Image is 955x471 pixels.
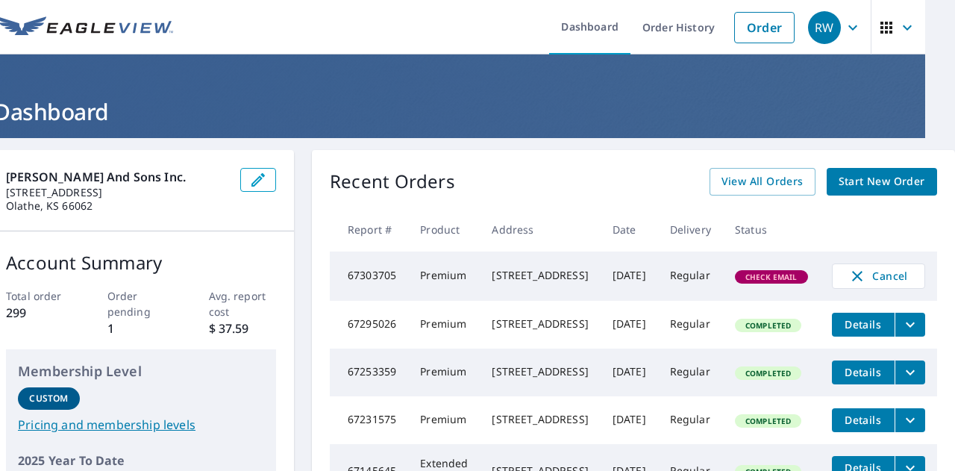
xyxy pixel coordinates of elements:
[658,301,723,349] td: Regular
[330,252,408,301] td: 67303705
[832,361,895,384] button: detailsBtn-67253359
[736,320,800,331] span: Completed
[710,168,815,196] a: View All Orders
[18,361,264,381] p: Membership Level
[848,267,909,285] span: Cancel
[895,408,925,432] button: filesDropdownBtn-67231575
[895,361,925,384] button: filesDropdownBtn-67253359
[330,349,408,396] td: 67253359
[895,313,925,337] button: filesDropdownBtn-67295026
[408,396,480,444] td: Premium
[107,319,175,337] p: 1
[601,301,658,349] td: [DATE]
[330,208,408,252] th: Report #
[601,396,658,444] td: [DATE]
[839,172,925,191] span: Start New Order
[6,168,228,186] p: [PERSON_NAME] and Sons Inc.
[492,412,588,427] div: [STREET_ADDRESS]
[601,252,658,301] td: [DATE]
[658,208,723,252] th: Delivery
[107,288,175,319] p: Order pending
[736,272,807,282] span: Check Email
[721,172,804,191] span: View All Orders
[209,319,277,337] p: $ 37.59
[658,349,723,396] td: Regular
[808,11,841,44] div: RW
[601,349,658,396] td: [DATE]
[6,304,74,322] p: 299
[723,208,820,252] th: Status
[734,12,795,43] a: Order
[832,313,895,337] button: detailsBtn-67295026
[492,268,588,283] div: [STREET_ADDRESS]
[658,252,723,301] td: Regular
[736,416,800,426] span: Completed
[6,199,228,213] p: Olathe, KS 66062
[841,317,886,331] span: Details
[209,288,277,319] p: Avg. report cost
[330,168,455,196] p: Recent Orders
[736,368,800,378] span: Completed
[408,349,480,396] td: Premium
[492,364,588,379] div: [STREET_ADDRESS]
[408,301,480,349] td: Premium
[492,316,588,331] div: [STREET_ADDRESS]
[18,416,264,434] a: Pricing and membership levels
[330,301,408,349] td: 67295026
[601,208,658,252] th: Date
[827,168,937,196] a: Start New Order
[29,392,68,405] p: Custom
[6,288,74,304] p: Total order
[841,413,886,427] span: Details
[832,408,895,432] button: detailsBtn-67231575
[408,208,480,252] th: Product
[832,263,925,289] button: Cancel
[6,249,276,276] p: Account Summary
[841,365,886,379] span: Details
[18,452,264,470] p: 2025 Year To Date
[658,396,723,444] td: Regular
[480,208,600,252] th: Address
[330,396,408,444] td: 67231575
[408,252,480,301] td: Premium
[6,186,228,199] p: [STREET_ADDRESS]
